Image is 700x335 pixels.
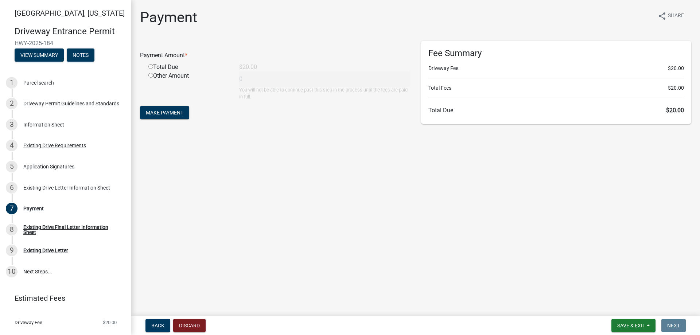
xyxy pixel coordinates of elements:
[135,51,416,60] div: Payment Amount
[6,203,17,214] div: 7
[103,320,117,325] span: $20.00
[15,9,125,17] span: [GEOGRAPHIC_DATA], [US_STATE]
[23,122,64,127] div: Information Sheet
[15,26,125,37] h4: Driveway Entrance Permit
[668,12,684,20] span: Share
[658,12,666,20] i: share
[428,65,684,72] li: Driveway Fee
[6,224,17,235] div: 8
[6,98,17,109] div: 2
[668,65,684,72] span: $20.00
[23,206,44,211] div: Payment
[6,245,17,256] div: 9
[67,48,94,62] button: Notes
[617,323,645,328] span: Save & Exit
[428,48,684,59] h6: Fee Summary
[6,161,17,172] div: 5
[145,319,170,332] button: Back
[140,106,189,119] button: Make Payment
[23,143,86,148] div: Existing Drive Requirements
[668,84,684,92] span: $20.00
[6,266,17,277] div: 10
[428,107,684,114] h6: Total Due
[143,71,234,100] div: Other Amount
[173,319,206,332] button: Discard
[67,52,94,58] wm-modal-confirm: Notes
[23,101,119,106] div: Driveway Permit Guidelines and Standards
[6,77,17,89] div: 1
[23,248,68,253] div: Existing Drive Letter
[667,323,680,328] span: Next
[428,84,684,92] li: Total Fees
[652,9,690,23] button: shareShare
[666,107,684,114] span: $20.00
[23,164,74,169] div: Application Signatures
[661,319,686,332] button: Next
[15,320,42,325] span: Driveway Fee
[23,225,120,235] div: Existing Drive Final Letter Information Sheet
[6,291,120,305] a: Estimated Fees
[23,80,54,85] div: Parcel search
[15,48,64,62] button: View Summary
[611,319,656,332] button: Save & Exit
[23,185,110,190] div: Existing Drive Letter Information Sheet
[6,119,17,131] div: 3
[6,182,17,194] div: 6
[15,52,64,58] wm-modal-confirm: Summary
[151,323,164,328] span: Back
[143,63,234,71] div: Total Due
[15,40,117,47] span: HWY-2025-184
[146,110,183,116] span: Make Payment
[140,9,197,26] h1: Payment
[6,140,17,151] div: 4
